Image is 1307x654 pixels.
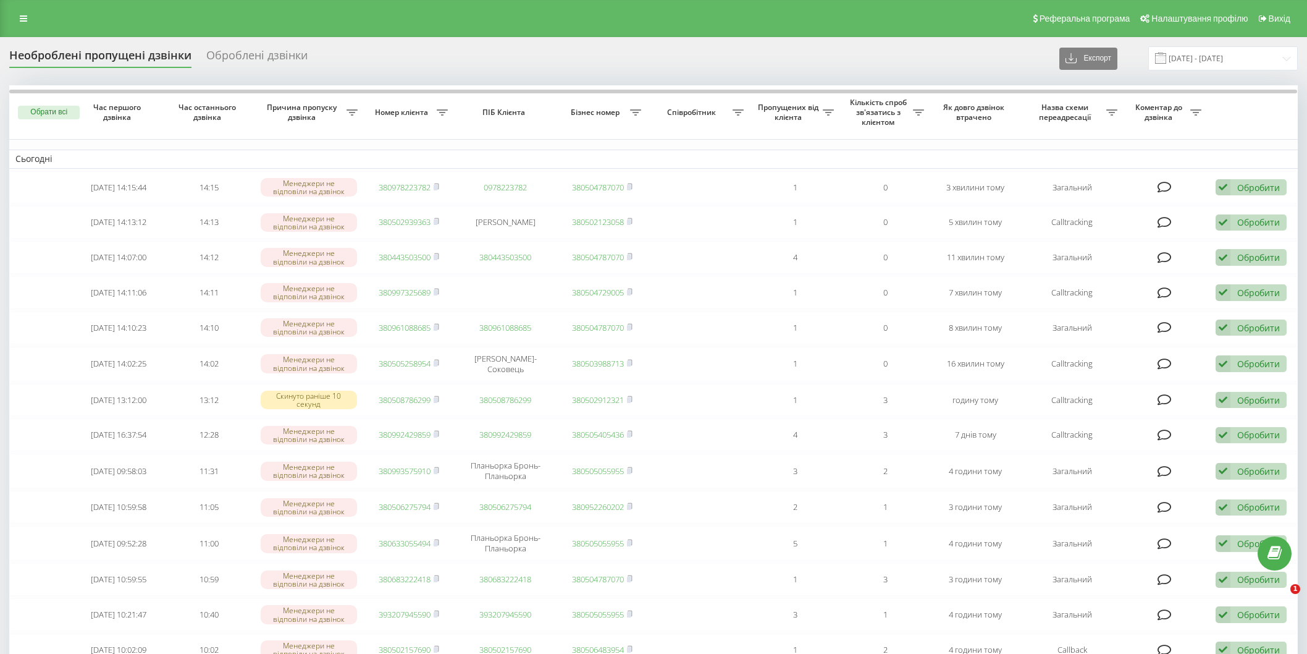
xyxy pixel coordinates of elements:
[1237,182,1280,193] div: Обробити
[379,216,431,227] a: 380502939363
[750,491,840,524] td: 2
[479,252,531,263] a: 380443503500
[930,598,1020,631] td: 4 години тому
[261,178,358,197] div: Менеджери не відповіли на дзвінок
[1020,384,1124,417] td: Calltracking
[840,276,930,309] td: 0
[74,241,164,274] td: [DATE] 14:07:00
[74,206,164,239] td: [DATE] 14:13:12
[1269,14,1290,23] span: Вихід
[379,501,431,512] a: 380506275794
[261,534,358,553] div: Менеджери не відповіли на дзвінок
[1059,48,1117,70] button: Експорт
[930,526,1020,561] td: 4 години тому
[840,171,930,204] td: 0
[1237,538,1280,550] div: Обробити
[379,394,431,406] a: 380508786299
[1237,574,1280,585] div: Обробити
[379,574,431,585] a: 380683222418
[1265,584,1295,614] iframe: Intercom live chat
[1237,394,1280,406] div: Обробити
[261,571,358,589] div: Менеджери не відповіли на дзвінок
[261,248,358,266] div: Менеджери не відповіли на дзвінок
[840,347,930,381] td: 0
[930,454,1020,488] td: 4 години тому
[572,465,624,477] a: 380505055955
[18,106,80,119] button: Обрати всі
[750,454,840,488] td: 3
[1237,501,1280,513] div: Обробити
[572,358,624,369] a: 380503988713
[1020,241,1124,274] td: Загальний
[164,563,254,596] td: 10:59
[840,384,930,417] td: 3
[379,538,431,549] a: 380633055494
[1020,418,1124,451] td: Calltracking
[572,429,624,440] a: 380505405436
[1237,609,1280,621] div: Обробити
[930,347,1020,381] td: 16 хвилин тому
[261,213,358,232] div: Менеджери не відповіли на дзвінок
[750,206,840,239] td: 1
[1237,252,1280,263] div: Обробити
[930,418,1020,451] td: 7 днів тому
[379,465,431,477] a: 380993575910
[9,49,191,68] div: Необроблені пропущені дзвінки
[1237,429,1280,441] div: Обробити
[840,563,930,596] td: 3
[74,598,164,631] td: [DATE] 10:21:47
[261,283,358,302] div: Менеджери не відповіли на дзвінок
[840,491,930,524] td: 1
[74,347,164,381] td: [DATE] 14:02:25
[74,563,164,596] td: [DATE] 10:59:55
[1237,358,1280,370] div: Обробити
[930,384,1020,417] td: годину тому
[454,454,557,488] td: Планьорка Бронь-Планьорка
[572,182,624,193] a: 380504787070
[840,598,930,631] td: 1
[261,318,358,337] div: Менеджери не відповіли на дзвінок
[572,252,624,263] a: 380504787070
[454,347,557,381] td: [PERSON_NAME]-Соковець
[379,252,431,263] a: 380443503500
[930,563,1020,596] td: 3 години тому
[479,322,531,333] a: 380961088685
[750,418,840,451] td: 4
[379,358,431,369] a: 380505258954
[840,206,930,239] td: 0
[930,312,1020,344] td: 8 хвилин тому
[74,418,164,451] td: [DATE] 16:37:54
[941,103,1011,122] span: Як довго дзвінок втрачено
[261,426,358,444] div: Менеджери не відповіли на дзвінок
[74,454,164,488] td: [DATE] 09:58:03
[379,609,431,620] a: 393207945590
[261,498,358,517] div: Менеджери не відповіли на дзвінок
[572,574,624,585] a: 380504787070
[379,322,431,333] a: 380961088685
[1020,598,1124,631] td: Загальний
[174,103,244,122] span: Час останнього дзвінка
[464,108,546,117] span: ПІБ Клієнта
[750,171,840,204] td: 1
[164,491,254,524] td: 11:05
[379,287,431,298] a: 380997325689
[1020,563,1124,596] td: Загальний
[1151,14,1248,23] span: Налаштування профілю
[484,182,527,193] a: 0978223782
[1020,347,1124,381] td: Calltracking
[74,171,164,204] td: [DATE] 14:15:44
[1237,322,1280,334] div: Обробити
[9,150,1298,168] td: Сьогодні
[572,501,624,512] a: 380952260202
[840,418,930,451] td: 3
[572,609,624,620] a: 380505055955
[479,574,531,585] a: 380683222418
[84,103,154,122] span: Час першого дзвінка
[261,462,358,480] div: Менеджери не відповіли на дзвінок
[1237,287,1280,299] div: Обробити
[164,384,254,417] td: 13:12
[750,312,840,344] td: 1
[750,347,840,381] td: 1
[750,563,840,596] td: 1
[1027,103,1106,122] span: Назва схеми переадресації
